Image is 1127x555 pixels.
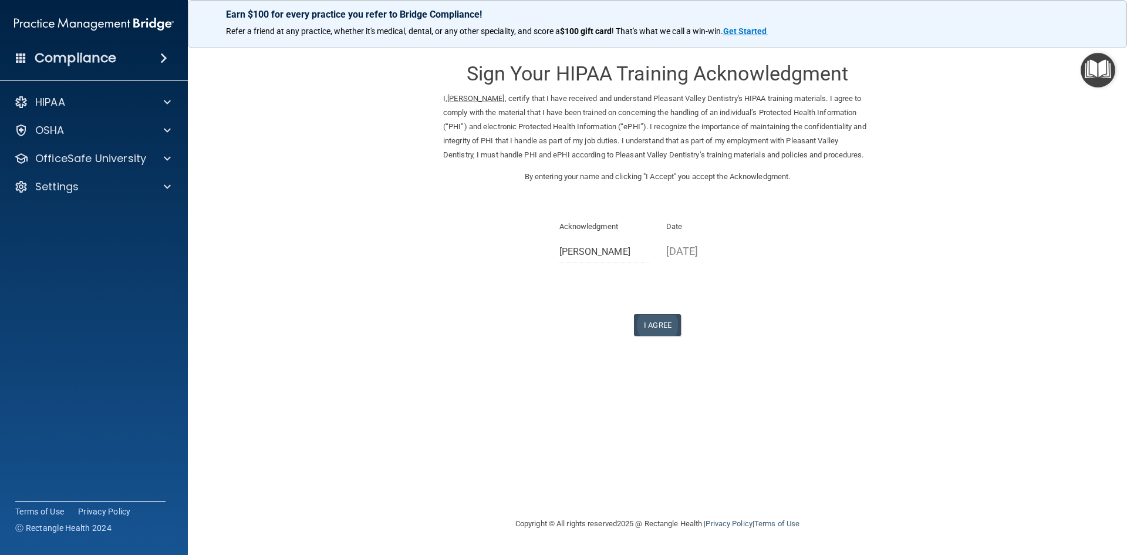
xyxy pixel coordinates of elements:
[559,220,649,234] p: Acknowledgment
[443,92,872,162] p: I, , certify that I have received and understand Pleasant Valley Dentistry's HIPAA training mater...
[226,26,560,36] span: Refer a friend at any practice, whether it's medical, dental, or any other speciality, and score a
[78,506,131,517] a: Privacy Policy
[559,241,649,263] input: Full Name
[666,220,756,234] p: Date
[35,50,116,66] h4: Compliance
[14,180,171,194] a: Settings
[14,95,171,109] a: HIPAA
[723,26,768,36] a: Get Started
[443,170,872,184] p: By entering your name and clicking "I Accept" you accept the Acknowledgment.
[612,26,723,36] span: ! That's what we call a win-win.
[15,506,64,517] a: Terms of Use
[754,519,799,528] a: Terms of Use
[447,94,504,103] ins: [PERSON_NAME]
[35,95,65,109] p: HIPAA
[706,519,752,528] a: Privacy Policy
[560,26,612,36] strong: $100 gift card
[666,241,756,261] p: [DATE]
[15,522,112,534] span: Ⓒ Rectangle Health 2024
[723,26,767,36] strong: Get Started
[14,12,174,36] img: PMB logo
[443,63,872,85] h3: Sign Your HIPAA Training Acknowledgment
[226,9,1089,20] p: Earn $100 for every practice you refer to Bridge Compliance!
[443,505,872,543] div: Copyright © All rights reserved 2025 @ Rectangle Health | |
[35,152,146,166] p: OfficeSafe University
[1081,53,1115,88] button: Open Resource Center
[35,180,79,194] p: Settings
[14,152,171,166] a: OfficeSafe University
[14,123,171,137] a: OSHA
[35,123,65,137] p: OSHA
[634,314,681,336] button: I Agree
